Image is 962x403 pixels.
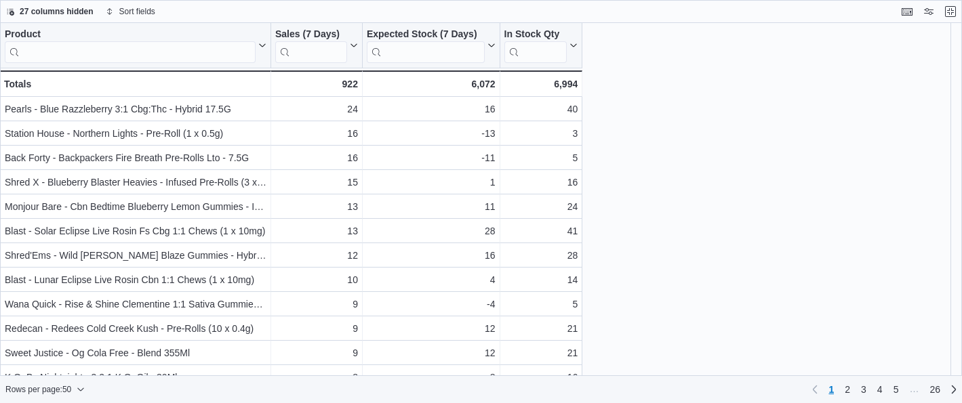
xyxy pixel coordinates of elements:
div: Back Forty - Backpackers Fire Breath Pre-Rolls Lto - 7.5G [5,150,266,166]
button: Product [5,28,266,63]
button: Keyboard shortcuts [899,3,915,20]
div: 41 [504,223,578,239]
span: 5 [894,383,899,396]
div: 15 [275,174,358,190]
div: 12 [367,320,496,337]
div: Blast - Lunar Eclipse Live Rosin Cbn 1:1 Chews (1 x 10mg) [5,272,266,288]
span: 26 [929,383,940,396]
div: Monjour Bare - Cbn Bedtime Blueberry Lemon Gummies - Indica 18G [5,198,266,215]
div: -13 [367,125,496,142]
div: 24 [275,101,358,117]
div: 922 [275,76,358,92]
nav: Pagination for preceding grid [807,379,962,400]
div: 9 [275,345,358,361]
button: In Stock Qty [504,28,578,63]
span: 2 [845,383,850,396]
ul: Pagination for preceding grid [823,379,946,400]
div: 16 [275,150,358,166]
div: Blast - Solar Eclipse Live Rosin Fs Cbg 1:1 Chews (1 x 10mg) [5,223,266,239]
div: In Stock Qty [504,28,567,41]
div: 6,994 [504,76,578,92]
span: 1 [828,383,834,396]
button: Expected Stock (7 Days) [367,28,496,63]
div: 8 [367,369,496,385]
button: Sales (7 Days) [275,28,358,63]
span: 27 columns hidden [20,6,94,17]
div: 8 [275,369,358,385]
div: 13 [275,198,358,215]
div: Shred'Ems - Wild [PERSON_NAME] Blaze Gummies - Hybrid 18G [5,247,266,263]
div: Product [5,28,256,63]
a: Page 3 of 26 [856,379,872,400]
div: Product [5,28,256,41]
div: 21 [504,320,578,337]
div: 16 [367,247,496,263]
div: 1 [367,174,496,190]
span: Sort fields [119,6,155,17]
div: Redecan - Redees Cold Creek Kush - Pre-Rolls (10 x 0.4g) [5,320,266,337]
div: Sales (7 Days) [275,28,347,41]
a: Page 5 of 26 [888,379,904,400]
div: 16 [367,101,496,117]
button: Sort fields [100,3,161,20]
div: In Stock Qty [504,28,567,63]
div: 16 [504,174,578,190]
div: Sweet Justice - Og Cola Free - Blend 355Ml [5,345,266,361]
button: Display options [921,3,937,20]
div: 40 [504,101,578,117]
div: 11 [367,198,496,215]
a: Page 2 of 26 [839,379,856,400]
div: Station House - Northern Lights - Pre-Roll (1 x 0.5g) [5,125,266,142]
div: 12 [367,345,496,361]
a: Page 26 of 26 [924,379,946,400]
div: 24 [504,198,578,215]
button: Previous page [807,381,823,398]
div: Wana Quick - Rise & Shine Clementine 1:1 Sativa Gummies - 9G [5,296,266,312]
div: 3 [504,125,578,142]
div: Sales (7 Days) [275,28,347,63]
div: 16 [504,369,578,385]
li: Skipping pages 6 to 25 [904,383,924,400]
div: 12 [275,247,358,263]
div: K.O. By Nightnight - 3:2:1 K.O. Oil - 30Ml [5,369,266,385]
div: 28 [504,247,578,263]
div: Pearls - Blue Razzleberry 3:1 Cbg:Thc - Hybrid 17.5G [5,101,266,117]
div: 5 [504,150,578,166]
span: Rows per page : 50 [5,384,71,395]
button: Exit fullscreen [942,3,959,20]
div: -4 [367,296,496,312]
div: 13 [275,223,358,239]
div: 21 [504,345,578,361]
div: 5 [504,296,578,312]
div: 4 [367,272,496,288]
div: 14 [504,272,578,288]
div: Shred X - Blueberry Blaster Heavies - Infused Pre-Rolls (3 x 0.5g) [5,174,266,190]
div: 28 [367,223,496,239]
div: Totals [4,76,266,92]
div: Expected Stock (7 Days) [367,28,485,63]
div: 16 [275,125,358,142]
button: Page 1 of 26 [823,379,839,400]
button: 27 columns hidden [1,3,99,20]
div: 10 [275,272,358,288]
a: Next page [946,381,962,398]
div: -11 [367,150,496,166]
div: 9 [275,320,358,337]
span: 4 [877,383,883,396]
div: Expected Stock (7 Days) [367,28,485,41]
div: 6,072 [367,76,496,92]
div: 9 [275,296,358,312]
span: 3 [861,383,866,396]
a: Page 4 of 26 [872,379,888,400]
